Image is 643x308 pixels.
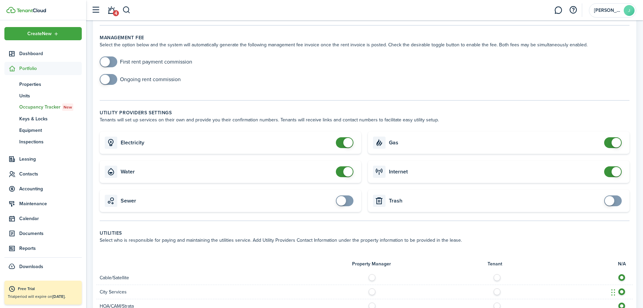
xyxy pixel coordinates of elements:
wizard-step-header-title: Utilities [100,230,629,237]
p: Trial [8,293,78,300]
span: Dashboard [19,50,82,57]
span: Joshua [594,8,621,13]
span: Leasing [19,156,82,163]
a: Units [4,90,82,101]
a: Keys & Locks [4,113,82,124]
card-title: Gas [389,140,601,146]
span: Property Manager [352,260,391,267]
card-title: Water [121,169,332,175]
a: Inspections [4,136,82,147]
span: New [64,104,72,110]
span: N/A [618,260,626,267]
span: Reports [19,245,82,252]
span: Properties [19,81,82,88]
div: City Services [96,288,365,295]
span: Accounting [19,185,82,192]
card-title: Electricity [121,140,332,146]
card-title: Internet [389,169,601,175]
span: Tenant [488,260,502,267]
span: Contacts [19,170,82,177]
a: Notifications [105,2,118,19]
img: TenantCloud [17,8,46,13]
button: Search [122,4,131,16]
wizard-step-header-description: Tenants will set up services on their own and provide you their confirmation numbers. Tenants wil... [100,116,629,123]
span: 4 [113,10,119,16]
iframe: Chat Widget [609,276,643,308]
a: Properties [4,78,82,90]
wizard-step-header-title: Management fee [100,34,629,41]
span: Documents [19,230,82,237]
span: Downloads [19,263,43,270]
avatar-text: J [624,5,635,16]
span: Portfolio [19,65,82,72]
span: period will expire on [15,293,66,300]
span: Maintenance [19,200,82,207]
span: Occupancy Tracker [19,103,82,111]
a: Messaging [552,2,565,19]
span: Units [19,92,82,99]
img: TenantCloud [6,7,16,13]
wizard-step-header-title: Utility providers settings [100,109,629,116]
b: [DATE]. [52,293,66,300]
span: Create New [27,31,52,36]
wizard-step-header-description: Select the option below and the system will automatically generate the following management fee i... [100,41,629,48]
span: Equipment [19,127,82,134]
button: Open menu [4,27,82,40]
wizard-step-header-description: Select who is responsible for paying and maintaining the utilities service. Add Utility Providers... [100,237,629,244]
span: Keys & Locks [19,115,82,122]
span: Calendar [19,215,82,222]
span: Inspections [19,138,82,145]
a: Dashboard [4,47,82,60]
a: Occupancy TrackerNew [4,101,82,113]
card-title: Trash [389,198,601,204]
a: Equipment [4,124,82,136]
div: Drag [611,282,615,303]
button: Open resource center [567,4,579,16]
button: Open sidebar [89,4,102,17]
a: Reports [4,242,82,255]
div: Free Trial [18,286,78,292]
a: Free TrialTrialperiod will expire on[DATE]. [4,281,82,305]
card-title: Sewer [121,198,332,204]
div: Cable/Satellite [96,274,365,281]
